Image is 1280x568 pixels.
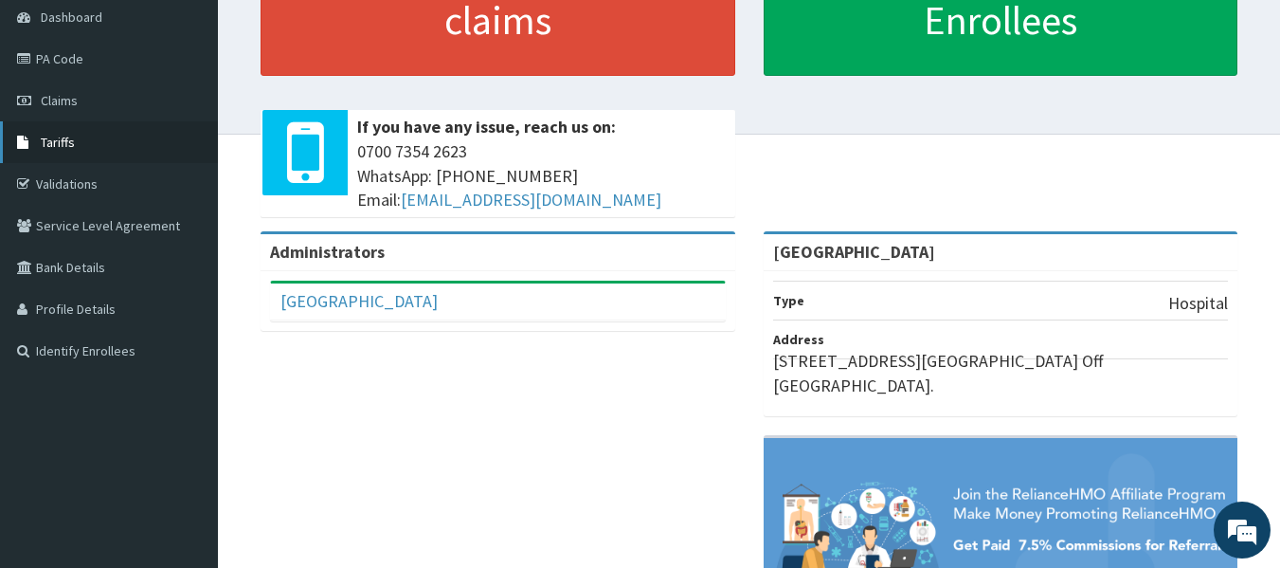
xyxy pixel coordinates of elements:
[357,116,616,137] b: If you have any issue, reach us on:
[773,292,804,309] b: Type
[280,290,438,312] a: [GEOGRAPHIC_DATA]
[41,92,78,109] span: Claims
[773,241,935,263] strong: [GEOGRAPHIC_DATA]
[357,139,726,212] span: 0700 7354 2623 WhatsApp: [PHONE_NUMBER] Email:
[401,189,661,211] a: [EMAIL_ADDRESS][DOMAIN_NAME]
[773,349,1229,397] p: [STREET_ADDRESS][GEOGRAPHIC_DATA] Off [GEOGRAPHIC_DATA].
[41,9,102,26] span: Dashboard
[1168,291,1228,316] p: Hospital
[270,241,385,263] b: Administrators
[773,331,824,348] b: Address
[41,134,75,151] span: Tariffs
